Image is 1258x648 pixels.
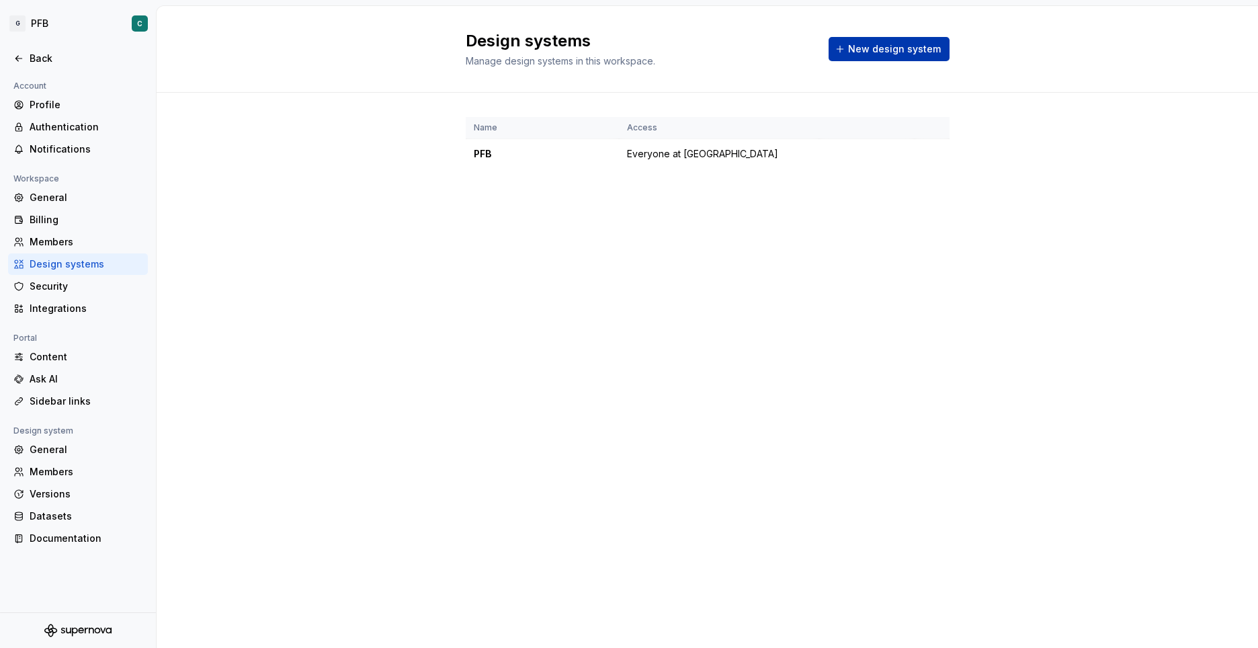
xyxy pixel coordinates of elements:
[31,17,48,30] div: PFB
[44,624,112,637] svg: Supernova Logo
[848,42,941,56] span: New design system
[30,487,142,501] div: Versions
[8,48,148,69] a: Back
[474,147,611,161] div: PFB
[8,253,148,275] a: Design systems
[8,116,148,138] a: Authentication
[466,55,655,67] span: Manage design systems in this workspace.
[8,461,148,483] a: Members
[30,510,142,523] div: Datasets
[8,94,148,116] a: Profile
[8,368,148,390] a: Ask AI
[30,143,142,156] div: Notifications
[30,465,142,479] div: Members
[30,52,142,65] div: Back
[8,187,148,208] a: General
[30,372,142,386] div: Ask AI
[829,37,950,61] button: New design system
[8,276,148,297] a: Security
[3,9,153,38] button: GPFBC
[30,395,142,408] div: Sidebar links
[30,213,142,227] div: Billing
[30,350,142,364] div: Content
[30,302,142,315] div: Integrations
[30,532,142,545] div: Documentation
[8,505,148,527] a: Datasets
[8,423,79,439] div: Design system
[8,78,52,94] div: Account
[466,117,619,139] th: Name
[8,391,148,412] a: Sidebar links
[30,120,142,134] div: Authentication
[137,18,142,29] div: C
[8,231,148,253] a: Members
[30,235,142,249] div: Members
[30,98,142,112] div: Profile
[8,298,148,319] a: Integrations
[8,439,148,460] a: General
[8,483,148,505] a: Versions
[8,171,65,187] div: Workspace
[8,330,42,346] div: Portal
[627,147,778,161] span: Everyone at [GEOGRAPHIC_DATA]
[466,30,812,52] h2: Design systems
[8,346,148,368] a: Content
[619,117,819,139] th: Access
[30,280,142,293] div: Security
[30,443,142,456] div: General
[9,15,26,32] div: G
[8,528,148,549] a: Documentation
[30,191,142,204] div: General
[8,138,148,160] a: Notifications
[8,209,148,231] a: Billing
[30,257,142,271] div: Design systems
